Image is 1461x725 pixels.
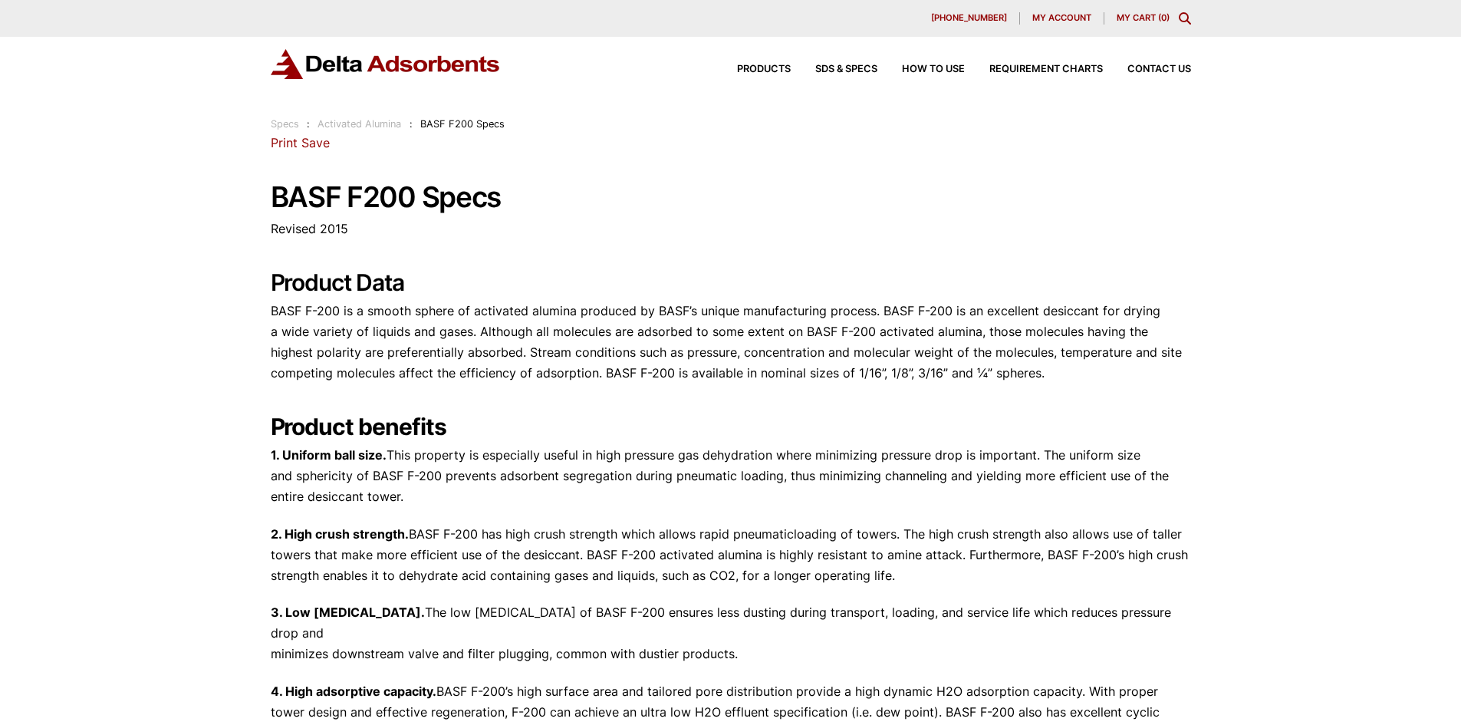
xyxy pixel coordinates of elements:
[1179,12,1191,25] div: Toggle Modal Content
[271,135,298,150] a: Print
[1127,64,1191,74] span: Contact Us
[1161,12,1166,23] span: 0
[271,219,1191,239] p: Revised 2015
[271,182,1191,213] h1: BASF F200 Specs
[902,64,965,74] span: How to Use
[791,64,877,74] a: SDS & SPECS
[1117,12,1170,23] a: My Cart (0)
[271,447,387,463] strong: 1. Uniform ball size.
[877,64,965,74] a: How to Use
[301,135,330,150] a: Save
[307,118,310,130] span: :
[271,118,299,130] a: Specs
[737,64,791,74] span: Products
[271,301,1191,384] p: BASF F-200 is a smooth sphere of activated alumina produced by BASF’s unique manufacturing proces...
[271,684,436,699] strong: 4. High adsorptive capacity.
[712,64,791,74] a: Products
[271,524,1191,587] p: BASF F-200 has high crush strength which allows rapid pneumaticloading of towers. The high crush ...
[271,269,1191,296] h2: Product Data
[271,605,425,620] strong: 3. Low [MEDICAL_DATA].
[931,14,1007,22] span: [PHONE_NUMBER]
[1103,64,1191,74] a: Contact Us
[919,12,1020,25] a: [PHONE_NUMBER]
[420,118,505,130] span: BASF F200 Specs
[1020,12,1104,25] a: My account
[318,118,401,130] a: Activated Alumina
[410,118,413,130] span: :
[271,445,1191,508] p: This property is especially useful in high pressure gas dehydration where minimizing pressure dro...
[965,64,1103,74] a: Requirement Charts
[271,413,446,440] strong: Product benefits
[815,64,877,74] span: SDS & SPECS
[989,64,1103,74] span: Requirement Charts
[1032,14,1091,22] span: My account
[271,526,409,542] strong: 2. High crush strength.
[271,602,1191,665] p: The low [MEDICAL_DATA] of BASF F-200 ensures less dusting during transport, loading, and service ...
[271,49,501,79] img: Delta Adsorbents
